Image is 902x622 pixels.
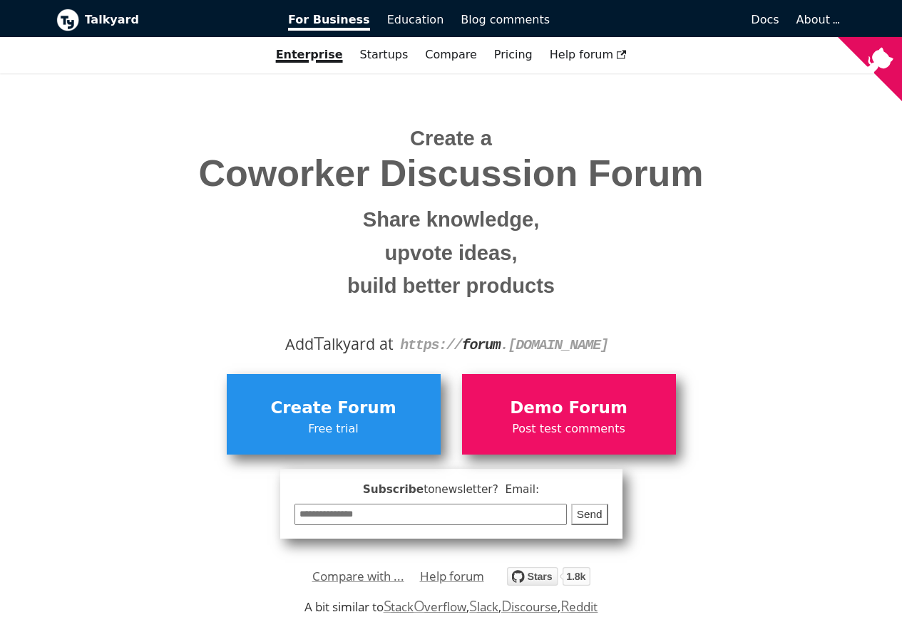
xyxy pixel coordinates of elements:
a: Enterprise [267,43,352,67]
span: Subscribe [294,481,608,499]
span: Education [387,13,444,26]
span: S [469,596,477,616]
span: For Business [288,13,370,31]
a: Demo ForumPost test comments [462,374,676,454]
a: About [796,13,838,26]
button: Send [571,504,608,526]
span: to newsletter ? Email: [424,483,539,496]
small: Share knowledge, [67,203,836,237]
a: Startups [352,43,417,67]
strong: forum [462,337,501,353]
span: R [560,596,570,616]
a: Create ForumFree trial [227,374,441,454]
small: upvote ideas, [67,237,836,270]
a: Star debiki/talkyard on GitHub [507,569,590,590]
a: Slack [469,598,498,615]
a: Reddit [560,598,598,615]
span: Create Forum [234,395,434,422]
span: T [314,330,324,356]
span: D [501,596,512,616]
a: Docs [558,8,788,32]
img: Talkyard logo [56,9,79,31]
a: Help forum [541,43,635,67]
a: Discourse [501,598,558,615]
a: Talkyard logoTalkyard [56,9,269,31]
img: talkyard.svg [507,567,590,586]
a: Blog comments [452,8,558,32]
span: Help forum [550,48,627,61]
span: Free trial [234,420,434,438]
span: Blog comments [461,13,550,26]
b: Talkyard [85,11,269,29]
a: Compare with ... [312,566,404,587]
span: Create a [410,127,492,150]
div: Add alkyard at [67,332,836,356]
a: StackOverflow [384,598,467,615]
span: S [384,596,391,616]
span: Post test comments [469,420,669,438]
a: Help forum [420,566,484,587]
small: build better products [67,269,836,303]
span: Docs [751,13,779,26]
span: Demo Forum [469,395,669,422]
a: For Business [280,8,379,32]
code: https:// . [DOMAIN_NAME] [400,337,608,353]
a: Pricing [486,43,541,67]
span: Coworker Discussion Forum [67,153,836,194]
a: Education [379,8,453,32]
span: O [414,596,425,616]
a: Compare [425,48,477,61]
